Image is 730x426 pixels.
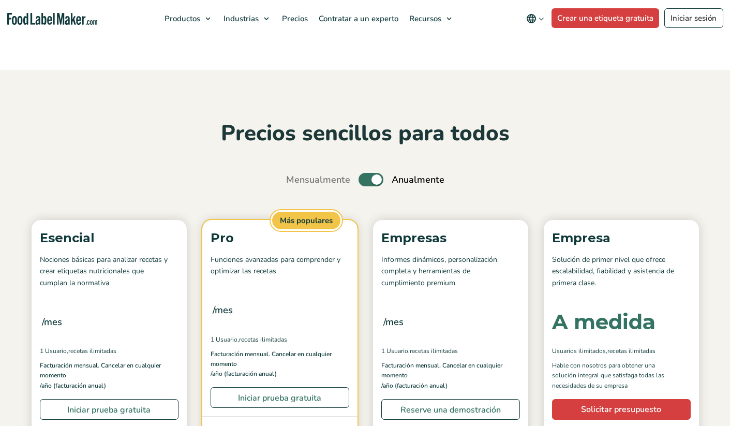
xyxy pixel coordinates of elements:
span: 1 Usuario, [381,346,410,356]
p: Facturación mensual. Cancelar en cualquier momento [40,361,178,380]
span: Recetas ilimitadas [607,346,655,356]
span: Recetas ilimitadas [239,335,287,344]
span: /año (facturación anual) [211,369,277,379]
p: Informes dinámicos, personalización completa y herramientas de cumplimiento premium [381,254,520,289]
span: Productos [161,13,201,24]
p: Empresas [381,228,520,248]
span: Recetas ilimitadas [410,346,458,356]
a: Crear una etiqueta gratuita [552,8,660,28]
span: /año (facturación anual) [40,381,106,391]
span: Usuarios ilimitados, [552,346,607,356]
p: Facturación mensual. Cancelar en cualquier momento [211,349,349,369]
a: Solicitar presupuesto [552,399,691,420]
span: /año (facturación anual) [381,381,448,391]
span: Precios [279,13,309,24]
a: Reserve una demostración [381,399,520,420]
span: Mensualmente [286,173,350,187]
h2: Precios sencillos para todos [26,120,704,148]
button: Change language [519,8,552,29]
a: Iniciar prueba gratuita [40,399,178,420]
p: Facturación mensual. Cancelar en cualquier momento [381,361,520,380]
span: /mes [213,303,233,317]
span: /mes [42,315,62,329]
span: /mes [383,315,404,329]
span: 1 Usuario, [211,335,239,344]
a: Iniciar prueba gratuita [211,387,349,408]
p: Empresa [552,228,691,248]
span: Industrias [220,13,260,24]
span: Contratar a un experto [316,13,399,24]
p: Funciones avanzadas para comprender y optimizar las recetas [211,254,349,277]
p: Hable con nosotros para obtener una solución integral que satisfaga todas las necesidades de su e... [552,361,671,391]
span: 1 Usuario, [40,346,68,356]
p: Solución de primer nivel que ofrece escalabilidad, fiabilidad y asistencia de primera clase. [552,254,691,289]
a: Food Label Maker homepage [7,13,97,25]
span: Más populares [271,210,342,231]
span: Recetas ilimitadas [68,346,116,356]
p: Pro [211,228,349,248]
div: A medida [552,312,655,332]
span: Recursos [406,13,442,24]
span: Anualmente [392,173,444,187]
p: Esencial [40,228,178,248]
label: Toggle [359,173,383,186]
a: Iniciar sesión [664,8,723,28]
p: Nociones básicas para analizar recetas y crear etiquetas nutricionales que cumplan la normativa [40,254,178,289]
